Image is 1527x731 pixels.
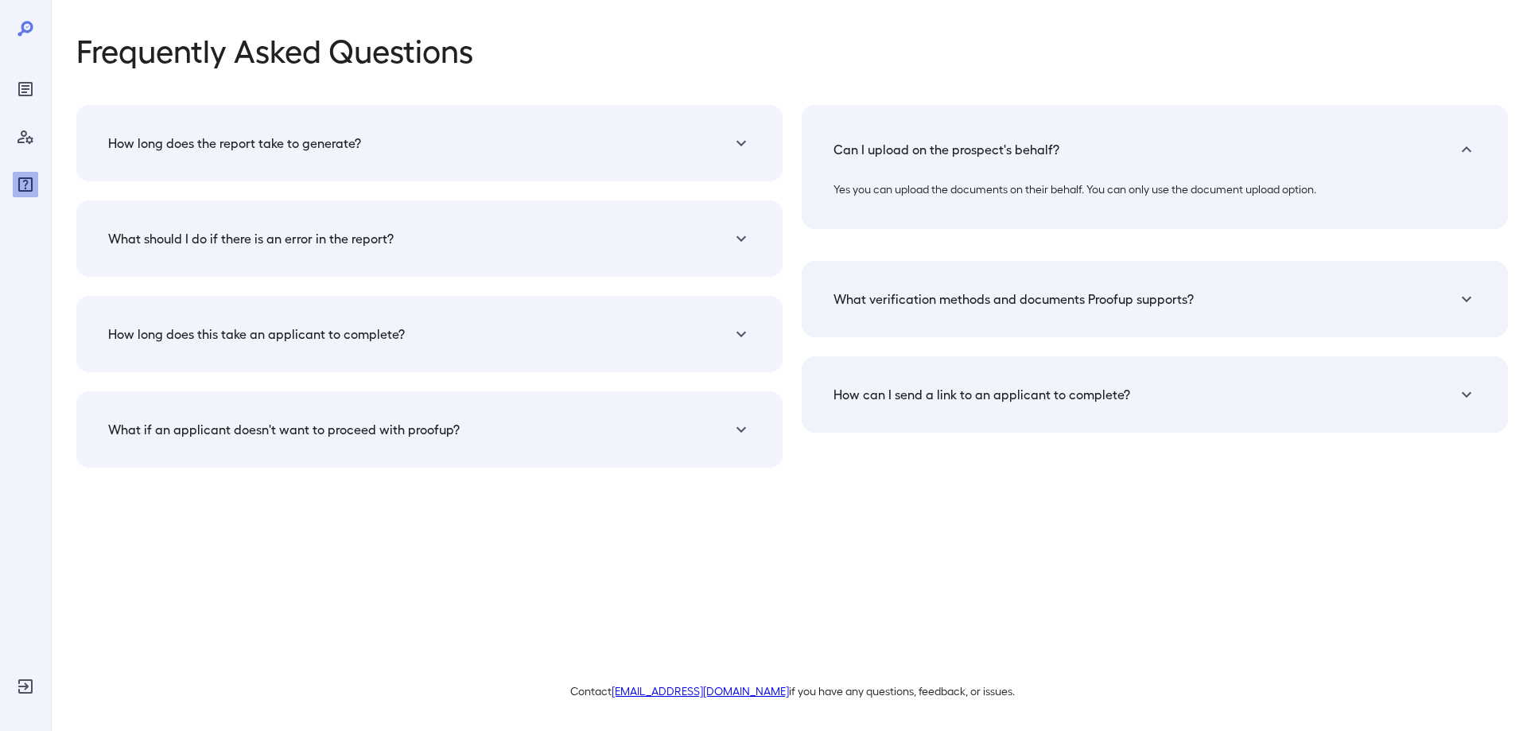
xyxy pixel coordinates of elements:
[833,290,1194,309] h5: What verification methods and documents Proofup supports?
[821,375,1489,414] div: How can I send a link to an applicant to complete?
[95,410,763,449] div: What if an applicant doesn't want to proceed with proofup?
[833,181,1476,197] p: Yes you can upload the documents on their behalf. You can only use the document upload option.
[76,683,1508,699] p: Contact if you have any questions, feedback, or issues.
[833,385,1130,404] h5: How can I send a link to an applicant to complete?
[108,325,405,344] h5: How long does this take an applicant to complete?
[13,76,38,102] div: Reports
[821,280,1489,318] div: What verification methods and documents Proofup supports?
[76,32,1508,67] p: Frequently Asked Questions
[13,172,38,197] div: FAQ
[833,140,1059,159] h5: Can I upload on the prospect's behalf?
[95,220,763,258] div: What should I do if there is an error in the report?
[108,420,460,439] h5: What if an applicant doesn't want to proceed with proofup?
[821,124,1489,175] div: Can I upload on the prospect's behalf?
[612,684,789,698] a: [EMAIL_ADDRESS][DOMAIN_NAME]
[95,315,763,353] div: How long does this take an applicant to complete?
[95,124,763,162] div: How long does the report take to generate?
[108,134,361,153] h5: How long does the report take to generate?
[13,124,38,150] div: Manage Users
[13,674,38,699] div: Log Out
[108,229,394,248] h5: What should I do if there is an error in the report?
[821,175,1489,210] div: How long does the report take to generate?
